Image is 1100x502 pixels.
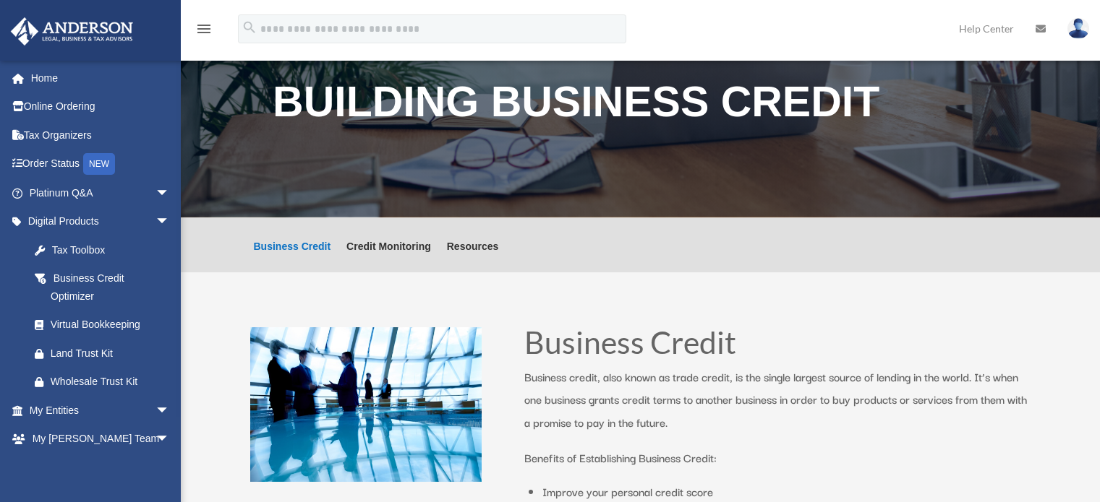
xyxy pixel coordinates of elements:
[524,446,1031,469] p: Benefits of Establishing Business Credit:
[51,373,174,391] div: Wholesale Trust Kit
[51,316,174,334] div: Virtual Bookkeeping
[51,241,174,259] div: Tax Toolbox
[10,453,192,482] a: My Documentsarrow_drop_down
[51,345,174,363] div: Land Trust Kit
[195,20,213,38] i: menu
[83,153,115,175] div: NEW
[10,425,192,454] a: My [PERSON_NAME] Teamarrow_drop_down
[524,327,1031,365] h1: Business Credit
[1067,18,1089,39] img: User Pic
[242,20,257,35] i: search
[20,235,192,264] a: Tax Toolbox
[10,121,192,150] a: Tax Organizers
[10,92,192,121] a: Online Ordering
[254,241,331,272] a: Business Credit
[10,207,192,236] a: Digital Productsarrow_drop_down
[20,339,192,368] a: Land Trust Kit
[155,453,184,482] span: arrow_drop_down
[273,81,1008,131] h1: Building Business Credit
[10,396,192,425] a: My Entitiesarrow_drop_down
[10,178,192,207] a: Platinum Q&Aarrow_drop_down
[155,425,184,454] span: arrow_drop_down
[524,365,1031,447] p: Business credit, also known as trade credit, is the single largest source of lending in the world...
[155,178,184,208] span: arrow_drop_down
[51,269,166,305] div: Business Credit Optimizer
[155,396,184,425] span: arrow_drop_down
[195,25,213,38] a: menu
[10,150,192,179] a: Order StatusNEW
[7,17,137,46] img: Anderson Advisors Platinum Portal
[20,368,192,397] a: Wholesale Trust Kit
[155,207,184,237] span: arrow_drop_down
[20,311,192,339] a: Virtual Bookkeeping
[250,327,482,482] img: business people talking in office
[447,241,499,272] a: Resources
[346,241,431,272] a: Credit Monitoring
[20,264,184,311] a: Business Credit Optimizer
[10,64,192,92] a: Home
